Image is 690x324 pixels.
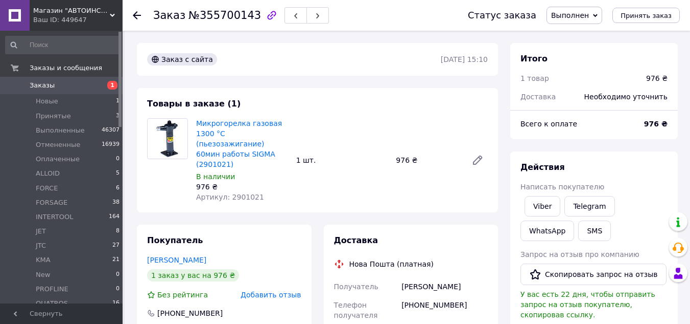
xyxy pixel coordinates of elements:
span: Запрос на отзыв про компанию [520,250,639,258]
span: У вас есть 22 дня, чтобы отправить запрос на отзыв покупателю, скопировав ссылку. [520,290,655,319]
span: Добавить отзыв [241,291,301,299]
span: 16 [112,299,120,308]
span: 5 [116,169,120,178]
span: Принять заказ [621,12,672,19]
button: Принять заказ [612,8,680,23]
div: Вернуться назад [133,10,141,20]
button: Скопировать запрос на отзыв [520,264,667,285]
span: Итого [520,54,548,63]
div: 1 шт. [292,153,392,167]
span: 0 [116,155,120,164]
span: Доставка [520,93,556,101]
span: Оплаченные [36,155,80,164]
span: 1 [116,97,120,106]
div: 1 заказ у вас на 976 ₴ [147,269,239,282]
div: 976 ₴ [196,182,288,192]
span: ALLOID [36,169,60,178]
span: 38 [112,198,120,207]
div: Заказ с сайта [147,53,217,66]
a: Микрогорелка газовая 1300 °С (пьезозажигание) 60мин работы SIGMA (2901021) [196,119,282,168]
span: 164 [109,212,120,222]
span: New [36,270,50,279]
span: FORSAGE [36,198,67,207]
span: 6 [116,184,120,193]
span: 8 [116,227,120,236]
span: 1 [107,81,117,90]
span: Товары в заказе (1) [147,99,241,109]
span: Заказы [30,81,55,90]
span: 0 [116,270,120,279]
span: INTERTOOL [36,212,73,222]
span: Доставка [334,235,378,245]
time: [DATE] 15:10 [441,55,488,63]
span: Заказы и сообщения [30,63,102,73]
div: 976 ₴ [392,153,463,167]
span: 16939 [102,140,120,149]
span: 27 [112,241,120,250]
a: [PERSON_NAME] [147,256,206,264]
div: Ваш ID: 449647 [33,15,123,25]
span: QUATROS [36,299,68,308]
span: 21 [112,255,120,265]
b: 976 ₴ [644,120,668,128]
span: 0 [116,285,120,294]
span: KMA [36,255,51,265]
span: Телефон получателя [334,301,378,319]
img: Микрогорелка газовая 1300 °С (пьезозажигание) 60мин работы SIGMA (2901021) [148,119,187,159]
div: [PERSON_NAME] [399,277,490,296]
span: Новые [36,97,58,106]
a: Telegram [564,196,614,217]
div: Статус заказа [468,10,536,20]
span: 3 [116,112,120,121]
span: Выполненные [36,126,85,135]
span: Без рейтинга [157,291,208,299]
span: Написать покупателю [520,183,604,191]
a: Редактировать [467,150,488,170]
div: [PHONE_NUMBER] [156,308,224,318]
span: Действия [520,162,565,172]
span: FORCE [36,184,58,193]
span: №355700143 [188,9,261,21]
span: Заказ [153,9,185,21]
span: 46307 [102,126,120,135]
div: 976 ₴ [646,73,668,83]
span: Получатель [334,283,378,291]
span: JET [36,227,46,236]
span: Принятые [36,112,71,121]
div: Необходимо уточнить [578,85,674,108]
span: 1 товар [520,74,549,82]
span: Выполнен [551,11,589,19]
input: Поиск [5,36,121,54]
span: Магазин "АВТОИНСТРУМЕНТ" [33,6,110,15]
a: WhatsApp [520,221,574,241]
span: В наличии [196,172,235,181]
div: Нова Пошта (платная) [347,259,436,269]
a: Viber [525,196,560,217]
span: JTC [36,241,46,250]
button: SMS [578,221,611,241]
span: Покупатель [147,235,203,245]
span: Артикул: 2901021 [196,193,264,201]
span: PROFLINE [36,285,68,294]
span: Отмененные [36,140,80,149]
span: Всего к оплате [520,120,577,128]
